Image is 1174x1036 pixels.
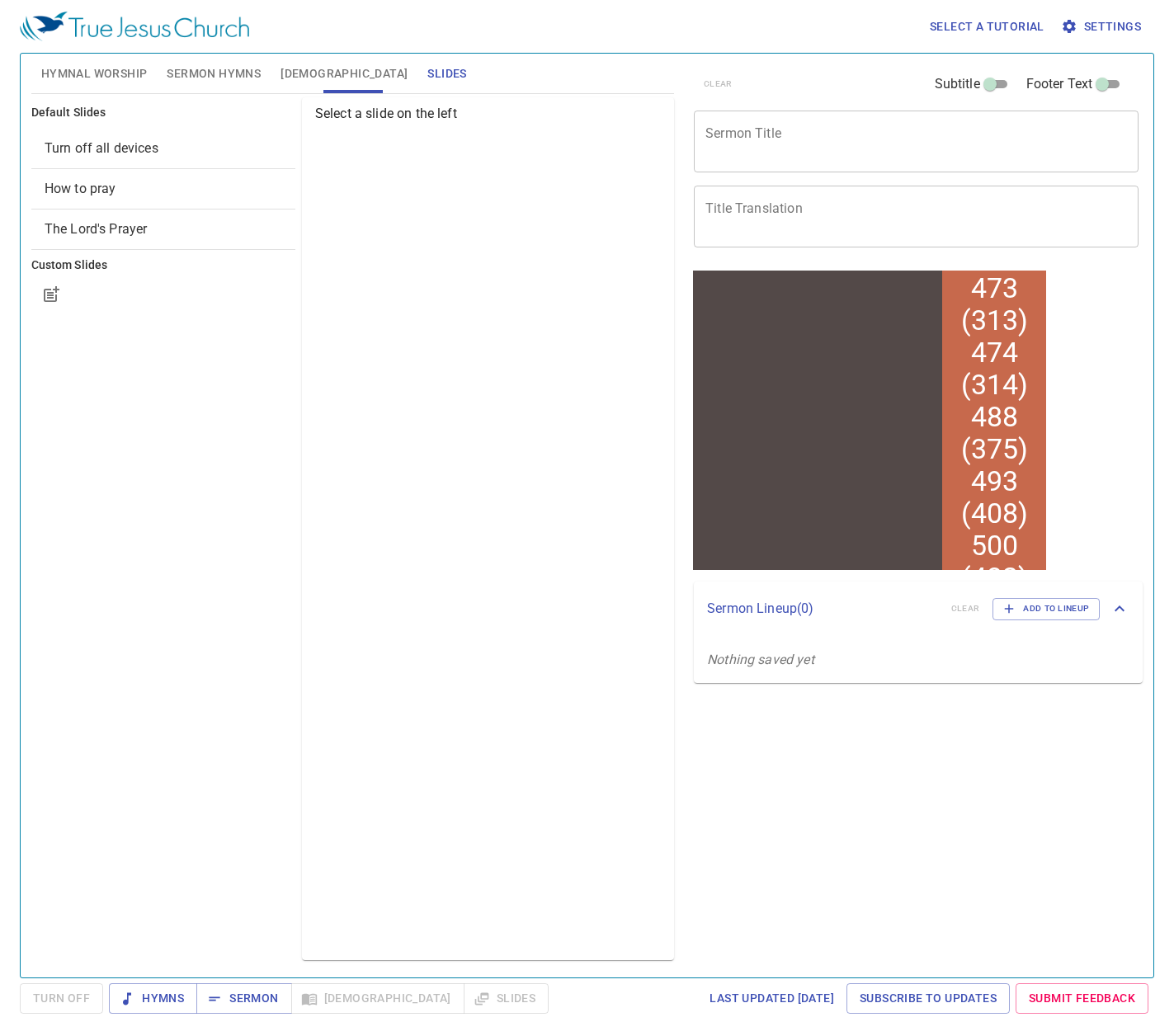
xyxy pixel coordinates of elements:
div: Sermon Lineup(0)clearAdd to Lineup [694,582,1143,636]
iframe: from-child [687,265,1052,576]
span: Select a tutorial [930,16,1044,37]
button: Settings [1058,12,1148,42]
button: Sermon [196,983,291,1014]
span: Submit Feedback [1029,988,1135,1009]
span: [object Object] [45,221,148,237]
h6: Custom Slides [31,257,295,275]
span: Slides [427,64,466,84]
span: Sermon [210,988,278,1009]
button: Select a tutorial [923,12,1051,42]
span: Subscribe to Updates [860,988,997,1009]
span: Subtitle [935,74,980,94]
a: Submit Feedback [1016,983,1148,1014]
span: [object Object] [45,140,158,156]
span: Settings [1064,16,1141,37]
i: Nothing saved yet [707,652,814,667]
span: [object Object] [45,181,116,196]
span: [DEMOGRAPHIC_DATA] [281,64,408,84]
h6: Default Slides [31,104,295,122]
span: Footer Text [1026,74,1093,94]
div: Turn off all devices [31,129,295,168]
span: Last updated [DATE] [710,988,834,1009]
li: 500 (432) [262,265,353,329]
span: Hymns [122,988,184,1009]
span: Hymnal Worship [41,64,148,84]
img: True Jesus Church [20,12,249,41]
button: Hymns [109,983,197,1014]
span: Sermon Hymns [167,64,261,84]
p: Select a slide on the left [315,104,667,124]
button: Add to Lineup [992,598,1100,619]
div: How to pray [31,169,295,209]
a: Subscribe to Updates [846,983,1010,1014]
p: Sermon Lineup ( 0 ) [707,599,938,619]
a: Last updated [DATE] [703,983,841,1014]
span: Add to Lineup [1003,601,1089,616]
div: The Lord's Prayer [31,210,295,249]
